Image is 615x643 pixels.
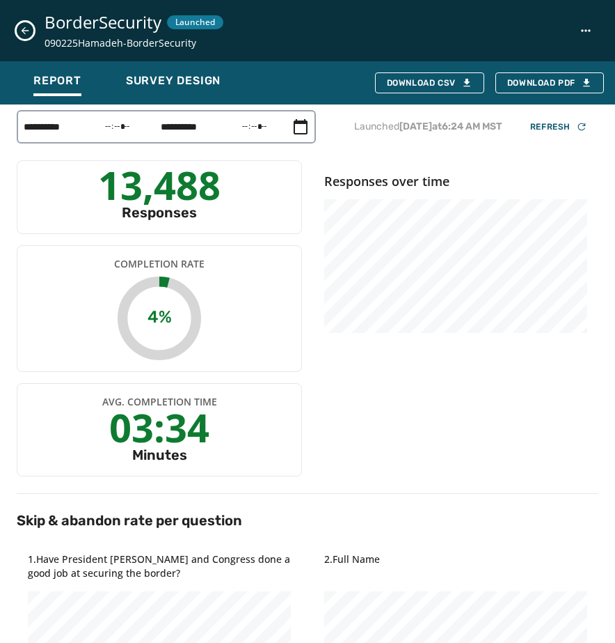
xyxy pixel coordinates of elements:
[109,415,209,440] div: 03:34
[45,11,161,33] span: BorderSecurity
[102,395,217,409] span: Avg. Completion Time
[45,36,223,50] span: 090225Hamadeh-BorderSecurity
[126,74,221,88] span: Survey Design
[28,552,291,580] h4: 1 . Have President [PERSON_NAME] and Congress done a good job at securing the border?
[354,120,502,134] p: Launched
[507,77,592,88] span: Download PDF
[122,203,197,222] div: Responses
[519,117,598,137] button: Refresh
[495,72,604,93] button: Download PDF
[375,72,484,93] button: Download CSV
[22,67,93,99] button: Report
[573,18,598,43] button: BorderSecurity action menu
[33,74,81,88] span: Report
[98,172,221,197] div: 13,488
[399,121,502,132] span: [DATE] at 6:24 AM MST
[175,17,215,28] span: Launched
[115,67,232,99] button: Survey Design
[387,77,472,88] div: Download CSV
[147,307,172,327] text: 4%
[324,171,587,191] h4: Responses over time
[114,257,205,271] span: Completion Rate
[324,552,587,580] h4: 2 . Full Name
[530,121,587,132] div: Refresh
[132,445,187,465] div: Minutes
[17,511,598,530] h2: Skip & abandon rate per question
